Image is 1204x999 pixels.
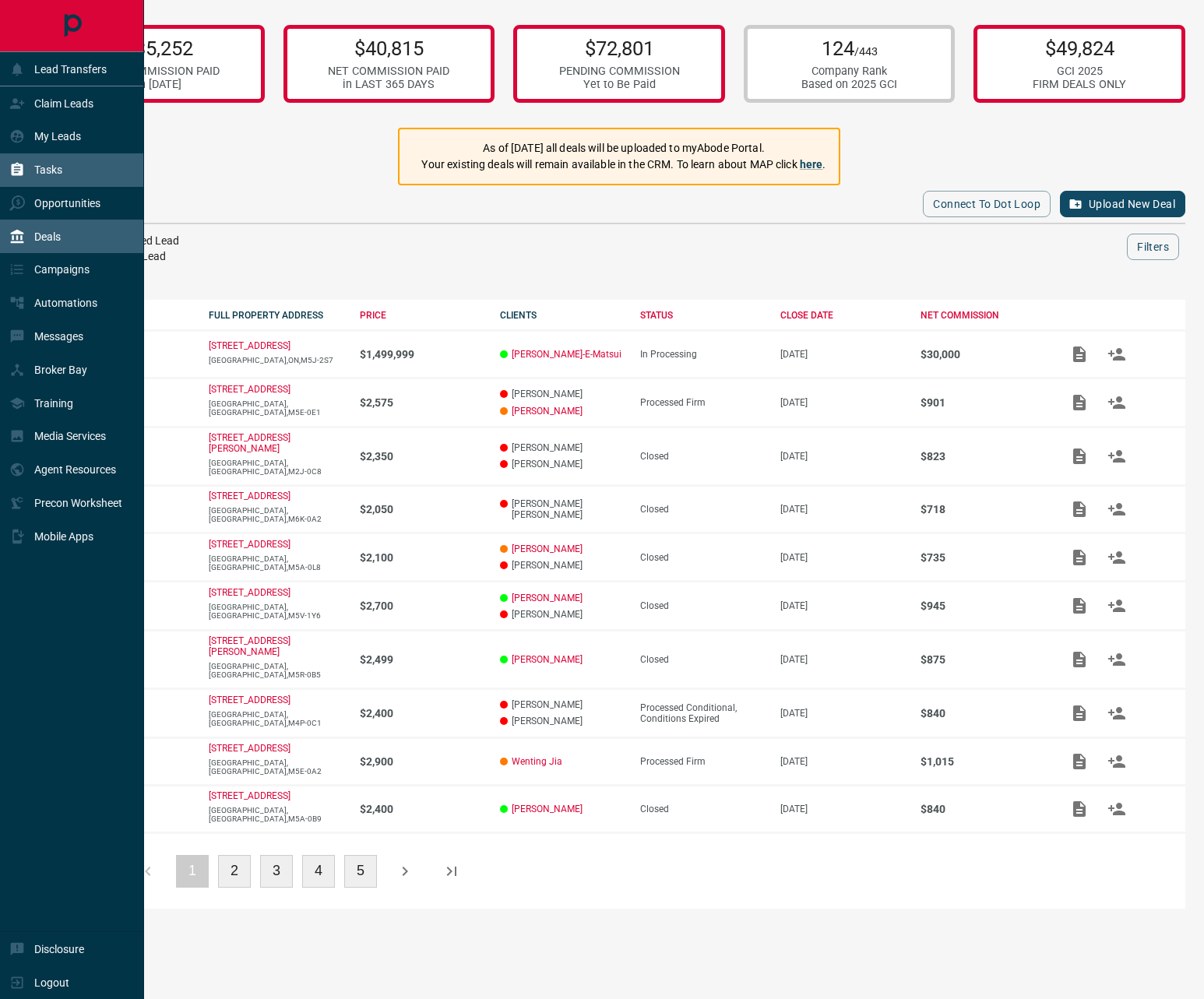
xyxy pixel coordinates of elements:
button: Upload New Deal [1060,191,1185,217]
a: [STREET_ADDRESS] [209,384,290,395]
a: [PERSON_NAME] [512,804,583,814]
p: [DATE] [780,804,905,814]
span: Add / View Documents [1061,707,1098,718]
p: [GEOGRAPHIC_DATA],[GEOGRAPHIC_DATA],M5R-0B5 [209,662,344,679]
p: $840 [921,707,1045,719]
a: [STREET_ADDRESS] [209,695,290,705]
p: [GEOGRAPHIC_DATA],[GEOGRAPHIC_DATA],M5E-0A2 [209,758,344,776]
button: 4 [302,855,335,888]
p: $35,252 [98,37,220,60]
p: [DATE] [780,708,905,719]
p: [DATE] [780,756,905,767]
p: $2,700 [360,600,484,612]
div: in LAST 365 DAYS [328,78,449,91]
span: Add / View Documents [1061,803,1098,814]
p: $875 [921,653,1045,666]
button: Filters [1127,234,1179,260]
div: STATUS [640,310,765,321]
a: Wenting Jia [512,756,562,767]
div: Processed Conditional, Conditions Expired [640,702,765,724]
span: Match Clients [1098,707,1135,718]
span: Match Clients [1098,396,1135,407]
a: [STREET_ADDRESS] [209,539,290,550]
p: [DATE] [780,600,905,611]
span: Add / View Documents [1061,653,1098,664]
button: 1 [176,855,209,888]
p: [DATE] [780,504,905,515]
span: Add / View Documents [1061,755,1098,766]
p: $30,000 [921,348,1045,361]
p: [GEOGRAPHIC_DATA],[GEOGRAPHIC_DATA],M5V-1Y6 [209,603,344,620]
div: PENDING COMMISSION [559,65,680,78]
p: [GEOGRAPHIC_DATA],[GEOGRAPHIC_DATA],M2J-0C8 [209,459,344,476]
div: In Processing [640,349,765,360]
div: CLIENTS [500,310,625,321]
p: $2,575 [360,396,484,409]
a: [PERSON_NAME] [512,543,583,554]
div: FIRM DEALS ONLY [1033,78,1126,91]
p: $901 [921,396,1045,409]
div: Closed [640,552,765,563]
a: [STREET_ADDRESS] [209,340,290,351]
span: Match Clients [1098,348,1135,359]
div: NET COMMISSION PAID [98,65,220,78]
p: [PERSON_NAME] [500,699,625,710]
p: As of [DATE] all deals will be uploaded to myAbode Portal. [421,140,826,157]
div: Company Rank [801,65,897,78]
p: $49,824 [1033,37,1126,60]
p: [PERSON_NAME] [500,389,625,399]
a: [PERSON_NAME] [512,593,583,603]
span: Add / View Documents [1061,551,1098,562]
button: 5 [344,855,377,888]
div: Processed Firm [640,397,765,408]
div: in [DATE] [98,78,220,91]
span: Match Clients [1098,803,1135,814]
p: [GEOGRAPHIC_DATA],[GEOGRAPHIC_DATA],M4P-0C1 [209,710,344,727]
span: Add / View Documents [1061,450,1098,461]
div: GCI 2025 [1033,65,1126,78]
div: NET COMMISSION PAID [328,65,449,78]
a: [STREET_ADDRESS] [209,743,290,754]
div: Closed [640,804,765,814]
p: $735 [921,551,1045,564]
p: [PERSON_NAME] [PERSON_NAME] [500,498,625,520]
p: $2,350 [360,450,484,463]
span: Match Clients [1098,653,1135,664]
div: Closed [640,600,765,611]
a: [PERSON_NAME] [512,406,583,417]
p: [GEOGRAPHIC_DATA],ON,M5J-2S7 [209,356,344,364]
span: /443 [854,45,878,58]
p: $1,015 [921,755,1045,768]
p: [DATE] [780,397,905,408]
a: [PERSON_NAME] [512,654,583,665]
p: [PERSON_NAME] [500,459,625,470]
span: Add / View Documents [1061,396,1098,407]
p: [GEOGRAPHIC_DATA],[GEOGRAPHIC_DATA],M5A-0L8 [209,554,344,572]
a: [STREET_ADDRESS] [209,491,290,501]
p: [PERSON_NAME] [500,716,625,726]
p: $2,050 [360,503,484,515]
a: [STREET_ADDRESS] [209,790,290,801]
div: FULL PROPERTY ADDRESS [209,310,344,321]
p: $823 [921,450,1045,463]
div: Yet to Be Paid [559,78,680,91]
p: [STREET_ADDRESS][PERSON_NAME] [209,432,290,454]
p: [STREET_ADDRESS] [209,587,290,598]
span: Add / View Documents [1061,348,1098,359]
div: PRICE [360,310,484,321]
div: Closed [640,451,765,462]
p: [DATE] [780,349,905,360]
div: CLOSE DATE [780,310,905,321]
span: Match Clients [1098,755,1135,766]
p: [PERSON_NAME] [500,609,625,620]
p: $2,499 [360,653,484,666]
p: [STREET_ADDRESS][PERSON_NAME] [209,635,290,657]
p: $2,400 [360,707,484,719]
span: Match Clients [1098,503,1135,514]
